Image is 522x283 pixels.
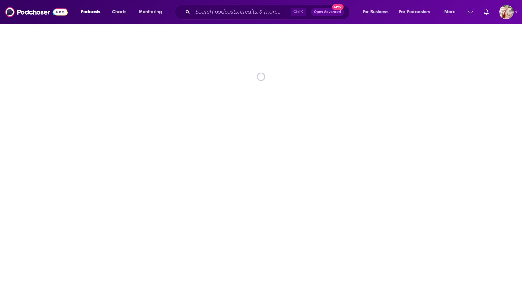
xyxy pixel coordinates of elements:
[134,7,171,17] button: open menu
[181,5,356,20] div: Search podcasts, credits, & more...
[363,7,388,17] span: For Business
[314,10,341,14] span: Open Advanced
[291,8,306,16] span: Ctrl K
[440,7,464,17] button: open menu
[399,7,430,17] span: For Podcasters
[5,6,68,18] img: Podchaser - Follow, Share and Rate Podcasts
[444,7,455,17] span: More
[481,7,491,18] a: Show notifications dropdown
[465,7,476,18] a: Show notifications dropdown
[139,7,162,17] span: Monitoring
[499,5,514,19] span: Logged in as kmccue
[193,7,291,17] input: Search podcasts, credits, & more...
[76,7,109,17] button: open menu
[499,5,514,19] img: User Profile
[499,5,514,19] button: Show profile menu
[311,8,344,16] button: Open AdvancedNew
[81,7,100,17] span: Podcasts
[108,7,130,17] a: Charts
[358,7,396,17] button: open menu
[332,4,344,10] span: New
[395,7,440,17] button: open menu
[112,7,126,17] span: Charts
